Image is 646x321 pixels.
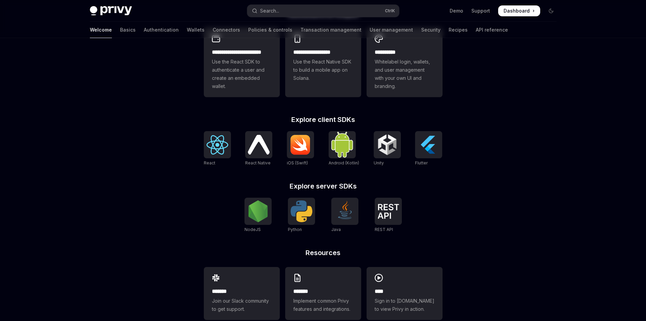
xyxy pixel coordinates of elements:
[247,200,269,222] img: NodeJS
[504,7,530,14] span: Dashboard
[334,200,356,222] img: Java
[376,134,398,156] img: Unity
[204,267,280,320] a: **** **Join our Slack community to get support.
[375,58,434,90] span: Whitelabel login, wallets, and user management with your own UI and branding.
[300,22,361,38] a: Transaction management
[212,297,272,313] span: Join our Slack community to get support.
[370,22,413,38] a: User management
[90,6,132,16] img: dark logo
[375,297,434,313] span: Sign in to [DOMAIN_NAME] to view Privy in action.
[290,135,311,155] img: iOS (Swift)
[245,160,271,165] span: React Native
[287,131,314,166] a: iOS (Swift)iOS (Swift)
[204,249,443,256] h2: Resources
[331,198,358,233] a: JavaJava
[248,135,270,154] img: React Native
[293,297,353,313] span: Implement common Privy features and integrations.
[375,198,402,233] a: REST APIREST API
[187,22,204,38] a: Wallets
[374,131,401,166] a: UnityUnity
[329,131,359,166] a: Android (Kotlin)Android (Kotlin)
[245,131,272,166] a: React NativeReact Native
[244,198,272,233] a: NodeJSNodeJS
[375,227,393,232] span: REST API
[248,22,292,38] a: Policies & controls
[204,131,231,166] a: ReactReact
[207,135,228,155] img: React
[418,134,439,156] img: Flutter
[287,160,308,165] span: iOS (Swift)
[244,227,261,232] span: NodeJS
[285,267,361,320] a: **** **Implement common Privy features and integrations.
[367,267,443,320] a: ****Sign in to [DOMAIN_NAME] to view Privy in action.
[421,22,441,38] a: Security
[288,198,315,233] a: PythonPython
[377,204,399,219] img: REST API
[449,22,468,38] a: Recipes
[415,131,442,166] a: FlutterFlutter
[212,58,272,90] span: Use the React SDK to authenticate a user and create an embedded wallet.
[204,116,443,123] h2: Explore client SDKs
[247,5,399,17] button: Open search
[291,200,312,222] img: Python
[415,160,428,165] span: Flutter
[498,5,540,16] a: Dashboard
[546,5,556,16] button: Toggle dark mode
[367,28,443,97] a: **** *****Whitelabel login, wallets, and user management with your own UI and branding.
[331,227,341,232] span: Java
[385,8,395,14] span: Ctrl K
[204,183,443,190] h2: Explore server SDKs
[293,58,353,82] span: Use the React Native SDK to build a mobile app on Solana.
[90,22,112,38] a: Welcome
[213,22,240,38] a: Connectors
[285,28,361,97] a: **** **** **** ***Use the React Native SDK to build a mobile app on Solana.
[471,7,490,14] a: Support
[288,227,302,232] span: Python
[331,132,353,157] img: Android (Kotlin)
[450,7,463,14] a: Demo
[374,160,384,165] span: Unity
[144,22,179,38] a: Authentication
[120,22,136,38] a: Basics
[260,7,279,15] div: Search...
[204,160,215,165] span: React
[476,22,508,38] a: API reference
[329,160,359,165] span: Android (Kotlin)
